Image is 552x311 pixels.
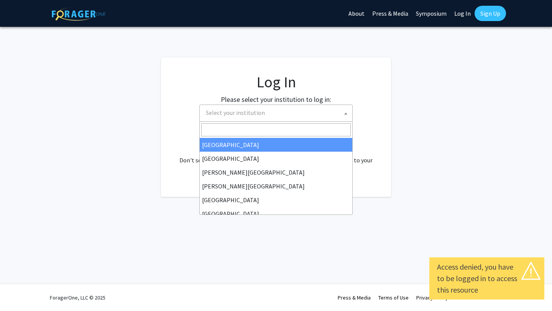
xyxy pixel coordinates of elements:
span: Select your institution [206,109,265,116]
a: Privacy Policy [416,294,448,301]
li: [GEOGRAPHIC_DATA] [200,152,352,165]
li: [GEOGRAPHIC_DATA] [200,207,352,221]
a: Sign Up [475,6,506,21]
div: ForagerOne, LLC © 2025 [50,284,105,311]
iframe: Chat [6,277,33,305]
label: Please select your institution to log in: [221,94,331,105]
img: ForagerOne Logo [52,7,105,21]
input: Search [201,123,351,136]
div: Access denied, you have to be logged in to access this resource [437,261,537,296]
li: [GEOGRAPHIC_DATA] [200,193,352,207]
li: [PERSON_NAME][GEOGRAPHIC_DATA] [200,179,352,193]
li: [GEOGRAPHIC_DATA] [200,138,352,152]
a: Terms of Use [378,294,409,301]
div: No account? . Don't see your institution? about bringing ForagerOne to your institution. [176,137,376,174]
span: Select your institution [199,105,353,122]
a: Press & Media [338,294,371,301]
li: [PERSON_NAME][GEOGRAPHIC_DATA] [200,165,352,179]
h1: Log In [176,73,376,91]
span: Select your institution [203,105,352,121]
